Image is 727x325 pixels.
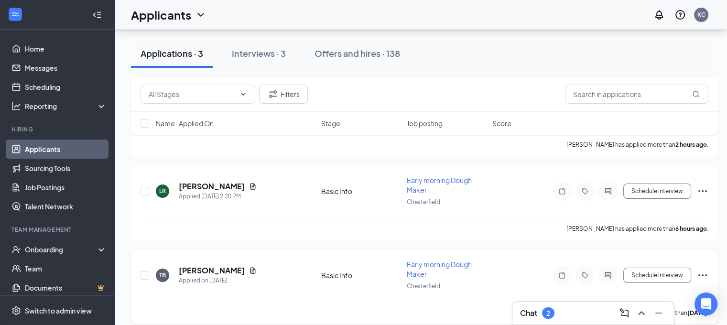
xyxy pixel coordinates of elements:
h5: [PERSON_NAME] [179,181,245,192]
svg: Tag [579,187,591,195]
button: Schedule Interview [623,184,691,199]
div: Onboarding [25,245,98,254]
div: Offers and hires · 138 [315,47,400,59]
span: Name · Applied On [156,119,214,128]
span: Stage [321,119,340,128]
a: Home [25,39,107,58]
div: Switch to admin view [25,306,92,315]
div: Team Management [11,226,105,234]
a: Sourcing Tools [25,159,107,178]
svg: Filter [267,88,279,100]
b: [DATE] [687,309,707,316]
svg: Document [249,183,257,190]
span: Early morning Dough Maker [407,176,472,194]
svg: Collapse [92,10,102,20]
div: Applied [DATE] 2:20 PM [179,192,257,201]
div: Hiring [11,125,105,133]
div: Applied on [DATE] [179,276,257,285]
div: LR [159,187,166,195]
svg: ChevronUp [636,307,647,319]
a: Talent Network [25,197,107,216]
div: Interviews · 3 [232,47,286,59]
a: Applicants [25,140,107,159]
div: TB [159,271,166,279]
p: [PERSON_NAME] has applied more than . [566,141,708,149]
svg: ComposeMessage [618,307,630,319]
a: Messages [25,58,107,77]
button: ChevronUp [634,305,649,321]
span: Job posting [407,119,443,128]
h5: [PERSON_NAME] [179,265,245,276]
div: Applications · 3 [141,47,203,59]
svg: Ellipses [697,270,708,281]
input: All Stages [149,89,236,99]
svg: UserCheck [11,245,21,254]
a: Scheduling [25,77,107,97]
svg: QuestionInfo [674,9,686,21]
svg: WorkstreamLogo [11,10,20,19]
span: Score [492,119,511,128]
a: Job Postings [25,178,107,197]
button: Schedule Interview [623,268,691,283]
button: Minimize [651,305,666,321]
a: Team [25,259,107,278]
svg: Minimize [653,307,664,319]
div: 2 [546,309,550,317]
h1: Applicants [131,7,191,23]
input: Search in applications [565,85,708,104]
p: [PERSON_NAME] has applied more than . [566,225,708,233]
button: Filter Filters [259,85,308,104]
div: Open Intercom Messenger [694,292,717,315]
h3: Chat [520,308,537,318]
svg: Note [556,271,568,279]
svg: Notifications [653,9,665,21]
span: Chesterfield [407,198,440,206]
svg: Note [556,187,568,195]
div: Basic Info [321,186,401,196]
svg: Ellipses [697,185,708,197]
b: 2 hours ago [675,141,707,148]
button: ComposeMessage [617,305,632,321]
svg: Analysis [11,101,21,111]
svg: ChevronDown [195,9,206,21]
b: 6 hours ago [675,225,707,232]
svg: Tag [579,271,591,279]
svg: Settings [11,306,21,315]
svg: Document [249,267,257,274]
div: Basic Info [321,271,401,280]
svg: ActiveChat [602,271,614,279]
span: Early morning Dough Maker [407,260,472,278]
span: Chesterfield [407,282,440,290]
div: Reporting [25,101,107,111]
div: KC [697,11,705,19]
a: DocumentsCrown [25,278,107,297]
svg: MagnifyingGlass [692,90,700,98]
svg: ActiveChat [602,187,614,195]
svg: ChevronDown [239,90,247,98]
